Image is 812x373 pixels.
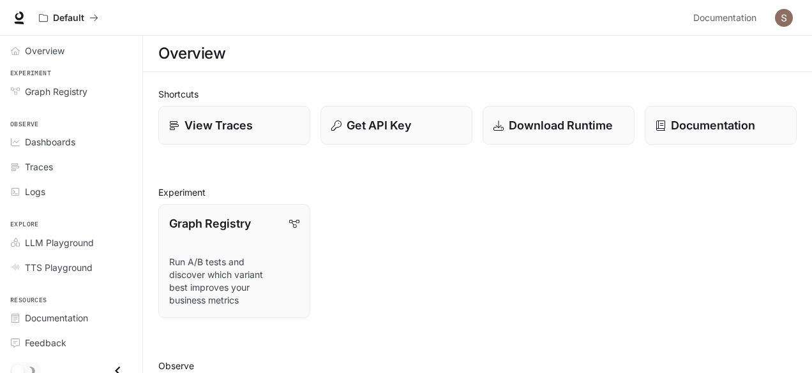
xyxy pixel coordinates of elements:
[25,336,66,349] span: Feedback
[5,307,137,329] a: Documentation
[158,186,797,199] h2: Experiment
[25,85,87,98] span: Graph Registry
[771,5,797,31] button: User avatar
[320,106,472,145] button: Get API Key
[5,231,137,254] a: LLM Playground
[5,131,137,153] a: Dashboards
[25,311,88,325] span: Documentation
[347,117,411,134] p: Get API Key
[5,156,137,178] a: Traces
[5,256,137,279] a: TTS Playground
[25,236,94,249] span: LLM Playground
[671,117,755,134] p: Documentation
[33,5,104,31] button: All workspaces
[483,106,635,145] a: Download Runtime
[158,41,225,66] h1: Overview
[158,106,310,145] a: View Traces
[5,332,137,354] a: Feedback
[169,256,299,307] p: Run A/B tests and discover which variant best improves your business metrics
[509,117,613,134] p: Download Runtime
[25,160,53,173] span: Traces
[25,185,45,198] span: Logs
[645,106,797,145] a: Documentation
[169,215,251,232] p: Graph Registry
[775,9,793,27] img: User avatar
[5,40,137,62] a: Overview
[158,204,310,318] a: Graph RegistryRun A/B tests and discover which variant best improves your business metrics
[184,117,253,134] p: View Traces
[693,10,756,26] span: Documentation
[688,5,766,31] a: Documentation
[5,80,137,103] a: Graph Registry
[25,261,93,274] span: TTS Playground
[158,87,797,101] h2: Shortcuts
[25,135,75,149] span: Dashboards
[25,44,64,57] span: Overview
[158,359,797,372] h2: Observe
[53,13,84,24] p: Default
[5,180,137,203] a: Logs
